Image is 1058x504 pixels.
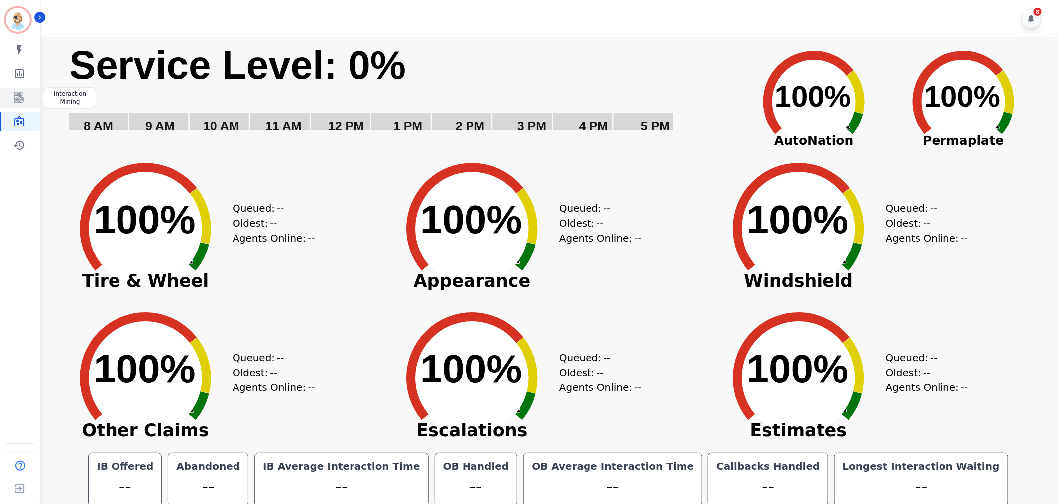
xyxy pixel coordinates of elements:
div: Agents Online: [886,231,970,246]
text: 8 AM [84,119,113,133]
div: Oldest: [233,216,307,231]
text: 10 AM [203,119,239,133]
div: Queued: [886,350,960,365]
span: Estimates [711,425,886,435]
div: -- [261,473,422,500]
div: Abandoned [174,459,242,473]
span: -- [270,216,277,231]
span: Appearance [385,276,559,286]
text: 100% [420,197,522,242]
span: -- [603,350,610,365]
div: Oldest: [233,365,307,380]
div: Agents Online: [559,231,644,246]
text: 100% [924,80,1000,113]
text: 11 AM [265,119,302,133]
text: 100% [775,80,851,113]
div: Oldest: [559,365,634,380]
span: -- [277,201,284,216]
text: 3 PM [517,119,546,133]
div: -- [530,473,696,500]
span: -- [277,350,284,365]
span: Tire & Wheel [58,276,233,286]
div: Agents Online: [233,231,317,246]
div: Oldest: [886,216,960,231]
text: 100% [94,347,196,391]
div: Longest Interaction Waiting [841,459,1002,473]
text: 12 PM [328,119,364,133]
span: Permaplate [889,131,1038,150]
text: 100% [94,197,196,242]
span: -- [270,365,277,380]
div: Queued: [886,201,960,216]
span: -- [930,201,937,216]
img: Bordered avatar [6,8,30,32]
span: Escalations [385,425,559,435]
span: -- [308,380,315,395]
div: OB Handled [441,459,511,473]
text: 1 PM [393,119,422,133]
div: Agents Online: [233,380,317,395]
div: OB Average Interaction Time [530,459,696,473]
div: Queued: [559,350,634,365]
span: -- [634,380,641,395]
text: 4 PM [579,119,608,133]
span: -- [930,350,937,365]
span: -- [923,216,930,231]
text: 100% [747,347,849,391]
text: 100% [747,197,849,242]
div: Callbacks Handled [714,459,822,473]
span: Windshield [711,276,886,286]
span: -- [961,231,968,246]
div: 8 [1034,8,1042,16]
div: Queued: [559,201,634,216]
span: -- [596,365,603,380]
div: -- [841,473,1002,500]
div: Agents Online: [886,380,970,395]
text: Service Level: 0% [69,43,406,87]
div: Queued: [233,201,307,216]
div: IB Average Interaction Time [261,459,422,473]
text: 2 PM [456,119,484,133]
div: IB Offered [95,459,155,473]
div: -- [714,473,822,500]
span: -- [923,365,930,380]
div: Oldest: [886,365,960,380]
div: -- [441,473,511,500]
span: -- [596,216,603,231]
div: -- [174,473,242,500]
span: AutoNation [739,131,889,150]
span: -- [961,380,968,395]
svg: Service Level: 0% [68,41,737,148]
span: -- [308,231,315,246]
div: Queued: [233,350,307,365]
text: 5 PM [641,119,670,133]
div: Agents Online: [559,380,644,395]
span: -- [603,201,610,216]
div: -- [95,473,155,500]
div: Oldest: [559,216,634,231]
text: 9 AM [145,119,175,133]
span: -- [634,231,641,246]
span: Other Claims [58,425,233,435]
text: 100% [420,347,522,391]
